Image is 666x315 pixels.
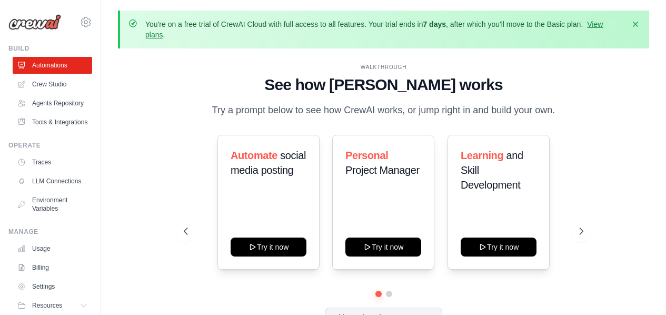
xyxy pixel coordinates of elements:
span: Project Manager [345,164,420,176]
button: Try it now [345,238,421,257]
div: Build [8,44,92,53]
a: Traces [13,154,92,171]
a: Settings [13,278,92,295]
div: WALKTHROUGH [184,63,583,71]
button: Try it now [231,238,306,257]
a: LLM Connections [13,173,92,190]
a: Environment Variables [13,192,92,217]
span: Personal [345,150,388,161]
span: Learning [461,150,503,161]
div: Manage [8,228,92,236]
button: Try it now [461,238,536,257]
button: Resources [13,297,92,314]
span: and Skill Development [461,150,523,191]
a: Agents Repository [13,95,92,112]
div: Operate [8,141,92,150]
a: Automations [13,57,92,74]
a: Usage [13,240,92,257]
a: Tools & Integrations [13,114,92,131]
iframe: Chat Widget [613,264,666,315]
strong: 7 days [423,20,446,28]
span: Resources [32,301,62,310]
a: Billing [13,259,92,276]
img: Logo [8,14,61,30]
a: Crew Studio [13,76,92,93]
span: social media posting [231,150,306,176]
h1: See how [PERSON_NAME] works [184,75,583,94]
span: Automate [231,150,277,161]
p: Try a prompt below to see how CrewAI works, or jump right in and build your own. [207,103,561,118]
p: You're on a free trial of CrewAI Cloud with full access to all features. Your trial ends in , aft... [145,19,624,40]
